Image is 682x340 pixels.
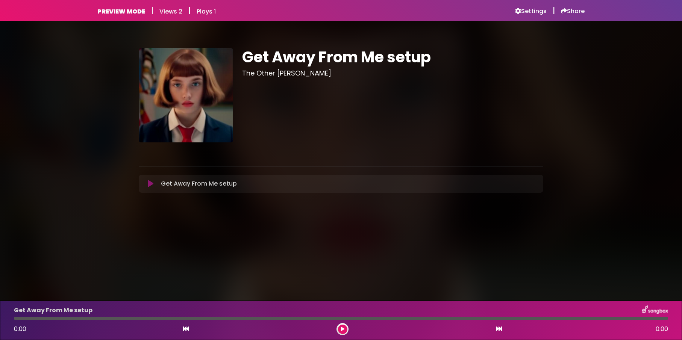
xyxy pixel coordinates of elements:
a: Share [561,8,585,15]
h3: The Other [PERSON_NAME] [242,69,543,77]
h6: Views 2 [159,8,182,15]
h5: | [553,6,555,15]
h5: | [151,6,153,15]
img: NuTwfcAdSyiK9HJZjq9h [139,48,233,142]
h5: | [188,6,191,15]
p: Get Away From Me setup [161,179,237,188]
h6: Plays 1 [197,8,216,15]
a: Settings [515,8,547,15]
h6: PREVIEW MODE [97,8,145,15]
h1: Get Away From Me setup [242,48,543,66]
